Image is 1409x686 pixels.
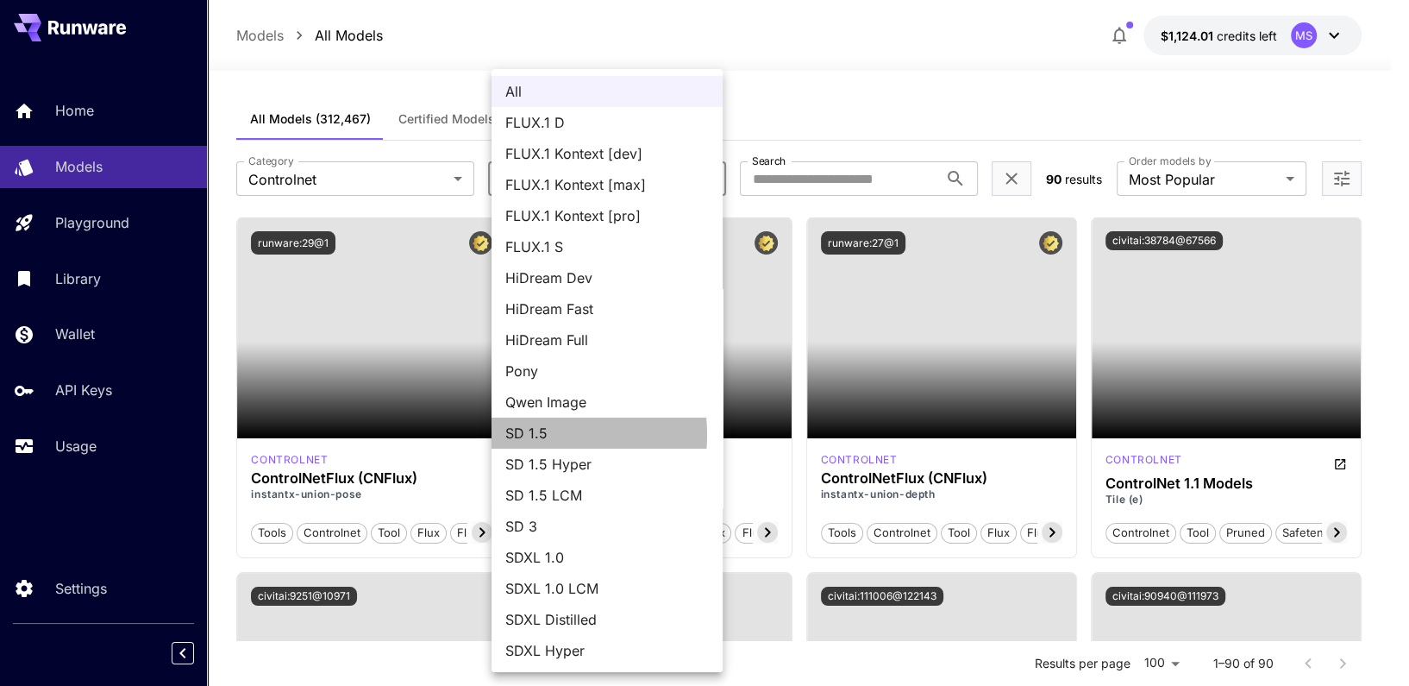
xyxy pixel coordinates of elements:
[505,81,709,102] span: All
[505,609,709,630] span: SDXL Distilled
[505,578,709,599] span: SDXL 1.0 LCM
[505,485,709,506] span: SD 1.5 LCM
[505,267,709,288] span: HiDream Dev
[505,205,709,226] span: FLUX.1 Kontext [pro]
[505,112,709,133] span: FLUX.1 D
[505,516,709,537] span: SD 3
[505,423,709,444] span: SD 1.5
[505,392,709,412] span: Qwen Image
[505,174,709,195] span: FLUX.1 Kontext [max]
[505,236,709,257] span: FLUX.1 S
[505,640,709,661] span: SDXL Hyper
[505,330,709,350] span: HiDream Full
[505,299,709,319] span: HiDream Fast
[505,361,709,381] span: Pony
[505,454,709,475] span: SD 1.5 Hyper
[505,547,709,568] span: SDXL 1.0
[505,143,709,164] span: FLUX.1 Kontext [dev]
